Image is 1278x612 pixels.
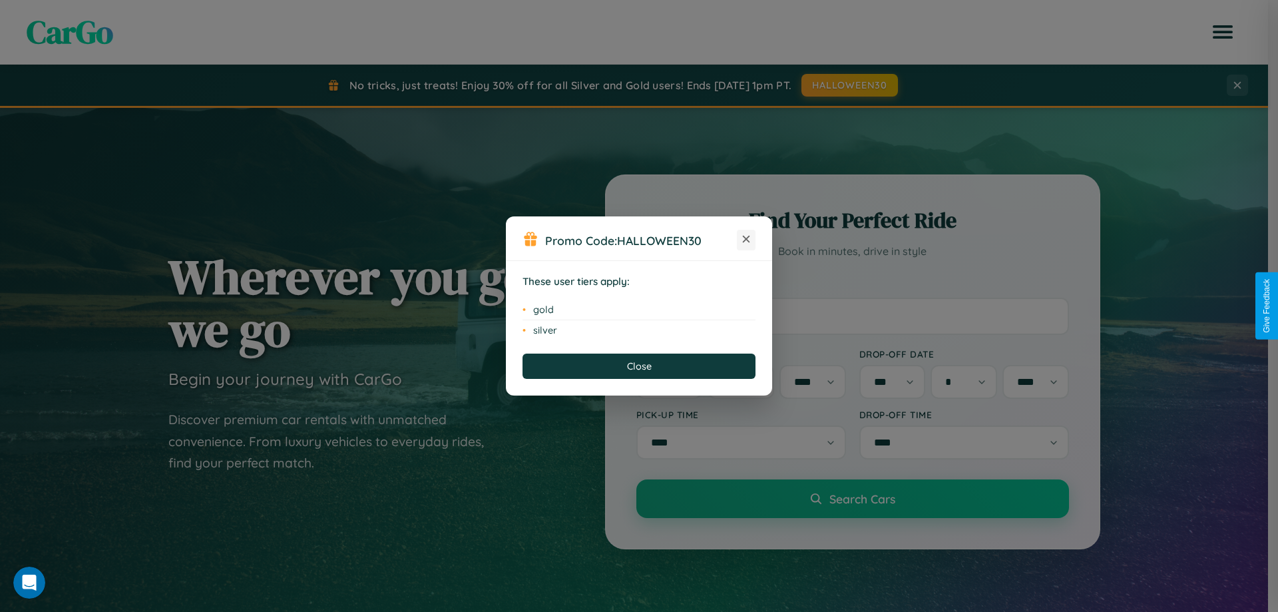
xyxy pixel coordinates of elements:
[13,567,45,599] iframe: Intercom live chat
[523,354,755,379] button: Close
[523,320,755,340] li: silver
[523,275,630,288] strong: These user tiers apply:
[617,233,702,248] b: HALLOWEEN30
[1262,279,1271,333] div: Give Feedback
[523,300,755,320] li: gold
[545,233,737,248] h3: Promo Code:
